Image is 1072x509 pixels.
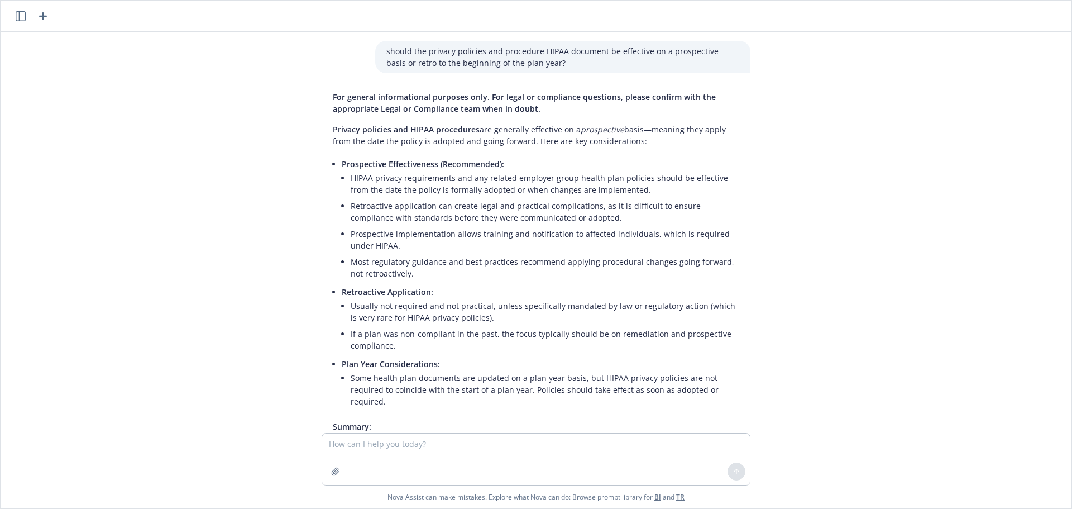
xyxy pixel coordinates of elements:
[351,326,739,354] li: If a plan was non-compliant in the past, the focus typically should be on remediation and prospec...
[351,298,739,326] li: Usually not required and not practical, unless specifically mandated by law or regulatory action ...
[581,124,624,135] em: prospective
[333,123,739,147] p: are generally effective on a basis—meaning they apply from the date the policy is adopted and goi...
[342,359,440,369] span: Plan Year Considerations:
[333,421,371,432] span: Summary:
[351,198,739,226] li: Retroactive application can create legal and practical complications, as it is difficult to ensur...
[342,287,433,297] span: Retroactive Application:
[342,159,504,169] span: Prospective Effectiveness (Recommended):
[333,92,716,114] span: For general informational purposes only. For legal or compliance questions, please confirm with t...
[351,370,739,410] li: Some health plan documents are updated on a plan year basis, but HIPAA privacy policies are not r...
[333,124,480,135] span: Privacy policies and HIPAA procedures
[351,226,739,254] li: Prospective implementation allows training and notification to affected individuals, which is req...
[351,254,739,282] li: Most regulatory guidance and best practices recommend applying procedural changes going forward, ...
[386,45,739,69] p: should the privacy policies and procedure HIPAA document be effective on a prospective basis or r...
[654,492,661,502] a: BI
[676,492,685,502] a: TR
[333,421,739,456] p: HIPAA privacy policies and procedures should take effect on a prospective basis. Retroactive effe...
[5,486,1067,508] span: Nova Assist can make mistakes. Explore what Nova can do: Browse prompt library for and
[351,170,739,198] li: HIPAA privacy requirements and any related employer group health plan policies should be effectiv...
